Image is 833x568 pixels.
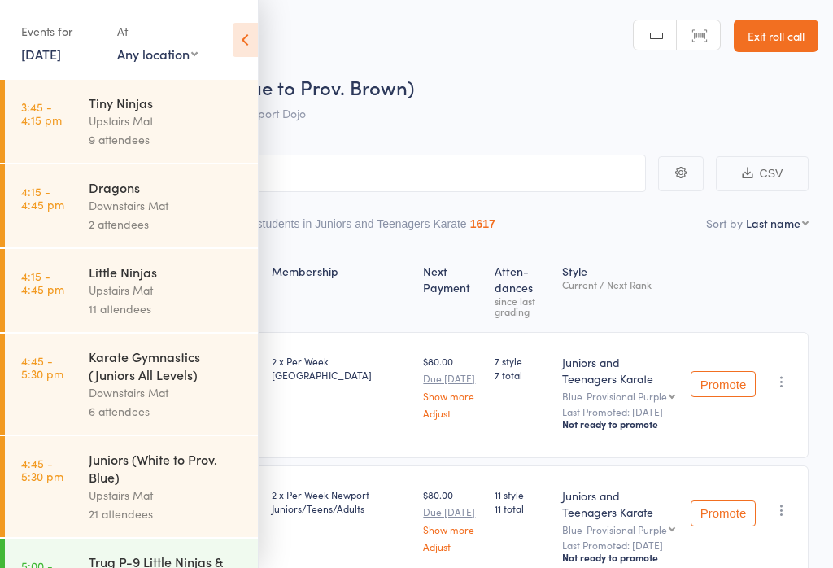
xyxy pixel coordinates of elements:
[423,524,482,535] a: Show more
[423,506,482,518] small: Due [DATE]
[89,130,244,149] div: 9 attendees
[89,450,244,486] div: Juniors (White to Prov. Blue)
[562,391,677,401] div: Blue
[423,373,482,384] small: Due [DATE]
[21,457,63,483] time: 4:45 - 5:30 pm
[89,299,244,318] div: 11 attendees
[272,354,410,382] div: 2 x Per Week [GEOGRAPHIC_DATA]
[423,487,482,552] div: $80.00
[89,347,244,383] div: Karate Gymnastics (Juniors All Levels)
[5,164,258,247] a: 4:15 -4:45 pmDragonsDownstairs Mat2 attendees
[691,371,756,397] button: Promote
[89,486,244,505] div: Upstairs Mat
[117,45,198,63] div: Any location
[495,487,549,501] span: 11 style
[89,178,244,196] div: Dragons
[21,45,61,63] a: [DATE]
[89,281,244,299] div: Upstairs Mat
[562,551,677,564] div: Not ready to promote
[495,501,549,515] span: 11 total
[89,215,244,234] div: 2 attendees
[488,255,556,325] div: Atten­dances
[562,354,677,387] div: Juniors and Teenagers Karate
[5,80,258,163] a: 3:45 -4:15 pmTiny NinjasUpstairs Mat9 attendees
[587,524,667,535] div: Provisional Purple
[5,334,258,435] a: 4:45 -5:30 pmKarate Gymnastics (Juniors All Levels)Downstairs Mat6 attendees
[5,249,258,332] a: 4:15 -4:45 pmLittle NinjasUpstairs Mat11 attendees
[89,402,244,421] div: 6 attendees
[734,20,818,52] a: Exit roll call
[562,540,677,551] small: Last Promoted: [DATE]
[562,279,677,290] div: Current / Next Rank
[562,417,677,430] div: Not ready to promote
[272,487,410,515] div: 2 x Per Week Newport Juniors/Teens/Adults
[495,368,549,382] span: 7 total
[265,255,416,325] div: Membership
[423,354,482,418] div: $80.00
[562,406,677,417] small: Last Promoted: [DATE]
[416,255,488,325] div: Next Payment
[495,295,549,317] div: since last grading
[234,105,306,121] span: Newport Dojo
[587,391,667,401] div: Provisional Purple
[89,263,244,281] div: Little Ninjas
[89,383,244,402] div: Downstairs Mat
[706,215,743,231] label: Sort by
[21,18,101,45] div: Events for
[5,436,258,537] a: 4:45 -5:30 pmJuniors (White to Prov. Blue)Upstairs Mat21 attendees
[423,541,482,552] a: Adjust
[423,391,482,401] a: Show more
[117,18,198,45] div: At
[21,354,63,380] time: 4:45 - 5:30 pm
[716,156,809,191] button: CSV
[21,100,62,126] time: 3:45 - 4:15 pm
[470,217,495,230] div: 1617
[746,215,800,231] div: Last name
[24,155,646,192] input: Search by name
[89,196,244,215] div: Downstairs Mat
[89,94,244,111] div: Tiny Ninjas
[423,408,482,418] a: Adjust
[495,354,549,368] span: 7 style
[556,255,683,325] div: Style
[161,73,414,100] span: Juniors (Blue to Prov. Brown)
[21,185,64,211] time: 4:15 - 4:45 pm
[21,269,64,295] time: 4:15 - 4:45 pm
[562,524,677,535] div: Blue
[89,111,244,130] div: Upstairs Mat
[89,505,244,523] div: 21 attendees
[225,209,495,247] button: Other students in Juniors and Teenagers Karate1617
[562,487,677,520] div: Juniors and Teenagers Karate
[691,500,756,526] button: Promote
